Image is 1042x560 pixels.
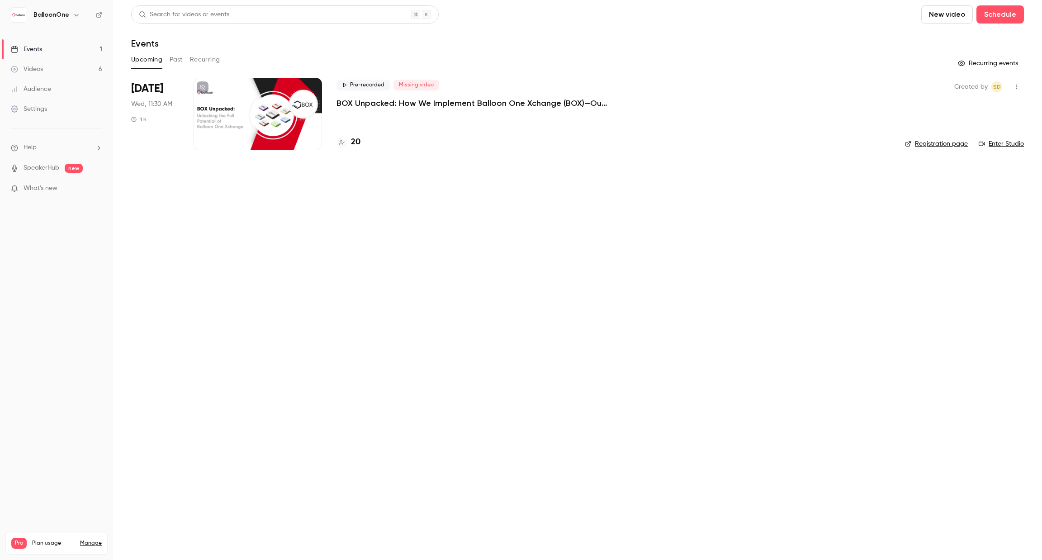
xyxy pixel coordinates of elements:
span: Pre-recorded [336,80,390,90]
span: Pro [11,538,27,549]
li: help-dropdown-opener [11,143,102,152]
button: Recurring events [954,56,1024,71]
div: Videos [11,65,43,74]
img: BalloonOne [11,8,26,22]
h6: BalloonOne [33,10,69,19]
iframe: Noticeable Trigger [91,185,102,193]
button: Past [170,52,183,67]
span: Missing video [393,80,439,90]
h4: 20 [351,136,360,148]
span: [DATE] [131,81,163,96]
button: Upcoming [131,52,162,67]
span: Created by [954,81,988,92]
div: Search for videos or events [139,10,229,19]
button: Recurring [190,52,220,67]
div: 1 h [131,116,147,123]
a: Enter Studio [979,139,1024,148]
a: Manage [80,540,102,547]
div: Events [11,45,42,54]
div: Audience [11,85,51,94]
span: new [65,164,83,173]
button: New video [921,5,973,24]
span: Sitara Duggal [991,81,1002,92]
span: Help [24,143,37,152]
div: Sep 10 Wed, 11:30 AM (Europe/London) [131,78,179,150]
button: Schedule [976,5,1024,24]
a: Registration page [905,139,968,148]
span: Wed, 11:30 AM [131,100,172,109]
a: BOX Unpacked: How We Implement Balloon One Xchange (BOX)—Our Proven Project Methodology [336,98,608,109]
a: SpeakerHub [24,163,59,173]
span: Plan usage [32,540,75,547]
a: 20 [336,136,360,148]
div: Settings [11,104,47,114]
h1: Events [131,38,159,49]
span: SD [993,81,1001,92]
span: What's new [24,184,57,193]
